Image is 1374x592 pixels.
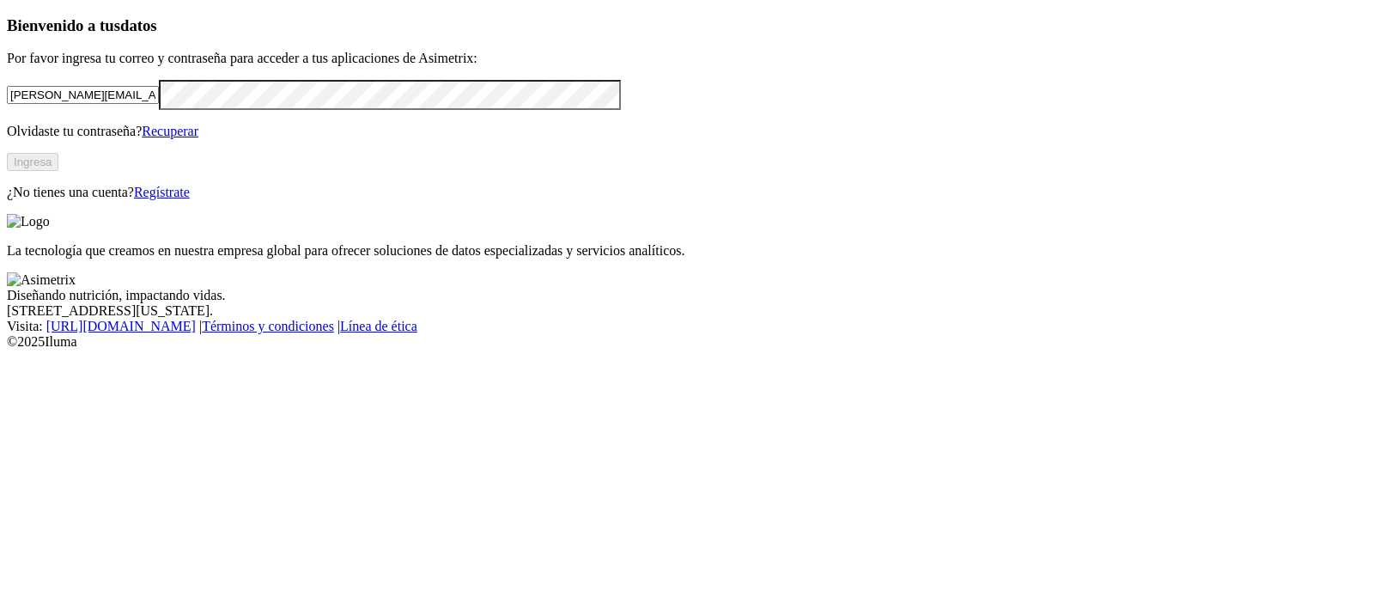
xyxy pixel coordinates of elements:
[7,86,159,104] input: Tu correo
[120,16,157,34] span: datos
[7,51,1367,66] p: Por favor ingresa tu correo y contraseña para acceder a tus aplicaciones de Asimetrix:
[7,243,1367,259] p: La tecnología que creamos en nuestra empresa global para ofrecer soluciones de datos especializad...
[46,319,196,333] a: [URL][DOMAIN_NAME]
[7,185,1367,200] p: ¿No tienes una cuenta?
[134,185,190,199] a: Regístrate
[7,16,1367,35] h3: Bienvenido a tus
[142,124,198,138] a: Recuperar
[7,272,76,288] img: Asimetrix
[7,303,1367,319] div: [STREET_ADDRESS][US_STATE].
[7,124,1367,139] p: Olvidaste tu contraseña?
[7,214,50,229] img: Logo
[7,288,1367,303] div: Diseñando nutrición, impactando vidas.
[340,319,417,333] a: Línea de ética
[7,334,1367,350] div: © 2025 Iluma
[202,319,334,333] a: Términos y condiciones
[7,319,1367,334] div: Visita : | |
[7,153,58,171] button: Ingresa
